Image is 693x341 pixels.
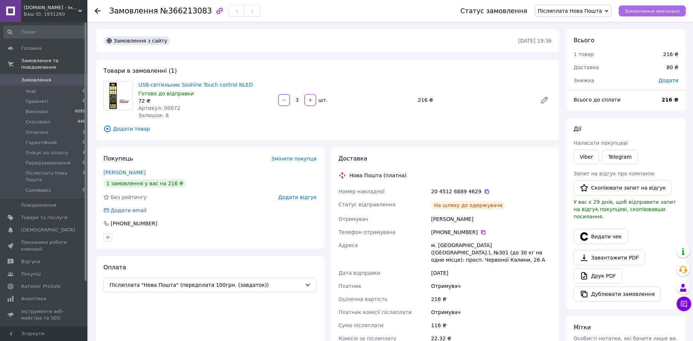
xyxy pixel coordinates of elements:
[460,7,527,15] div: Статус замовлення
[574,97,621,103] span: Всього до сплати
[574,78,594,83] span: Знижка
[138,97,272,104] div: 72 ₴
[103,125,552,133] span: Додати товар
[83,187,85,194] span: 0
[103,155,133,162] span: Покупець
[78,119,85,125] span: 449
[25,88,36,95] span: Нові
[25,98,48,105] span: Прийняті
[24,4,78,11] span: Fonari.in.ua - Інтернет-магазин світлодіодних ліхтарів, акумуляторів зарядних пристроїв і аксесуарів
[339,155,367,162] span: Доставка
[339,309,412,315] span: Платник комісії післяплати
[574,171,654,177] span: Запит на відгук про компанію
[574,150,599,164] a: Viber
[111,194,147,200] span: Без рейтингу
[662,59,683,75] div: 80 ₴
[21,283,60,290] span: Каталог ProSale
[25,170,83,183] span: Післяплата Нова Пошта
[339,270,381,276] span: Дата відправки
[339,283,362,289] span: Платник
[4,25,86,39] input: Пошук
[619,5,686,16] button: Замовлення виконано
[138,91,194,96] span: Готово до відправки
[103,67,177,74] span: Товари в замовленні (1)
[110,207,147,214] div: Додати email
[415,95,534,105] div: 216 ₴
[339,229,395,235] span: Телефон отримувача
[104,82,132,110] img: USB-світильник Soshine Touch control NLED
[574,324,591,331] span: Мітки
[431,188,552,195] div: 20 4512 6889 4629
[21,214,67,221] span: Товари та послуги
[574,229,628,244] button: Видати чек
[574,140,628,146] span: Написати покупцеві
[21,77,51,83] span: Замовлення
[278,194,316,200] span: Додати відгук
[25,129,48,136] span: Оплачені
[103,264,126,271] span: Оплата
[430,306,553,319] div: Отримувач
[430,266,553,279] div: [DATE]
[339,322,384,328] span: Сума післяплати
[25,187,51,194] span: Самовивіз
[103,170,146,175] a: [PERSON_NAME]
[21,271,41,277] span: Покупці
[574,286,661,302] button: Дублювати замовлення
[25,108,48,115] span: Виконані
[574,51,594,57] span: 1 товар
[109,7,158,15] span: Замовлення
[21,45,42,52] span: Головна
[83,129,85,136] span: 2
[625,8,680,14] span: Замовлення виконано
[430,279,553,293] div: Отримувач
[95,7,101,15] div: Повернутися назад
[602,150,638,164] a: Telegram
[25,150,68,156] span: Очікує на оплату
[430,213,553,226] div: [PERSON_NAME]
[25,160,71,166] span: Передзамовлення
[339,296,387,302] span: Оціночна вартість
[21,258,40,265] span: Відгуки
[339,242,358,248] span: Адреса
[431,201,505,210] div: На шляху до одержувача
[574,64,599,70] span: Доставка
[83,160,85,166] span: 0
[138,105,180,111] span: Артикул: 00072
[83,88,85,95] span: 0
[25,119,50,125] span: Скасовані
[677,297,691,311] button: Чат з покупцем
[83,170,85,183] span: 1
[103,207,147,214] div: Додати email
[24,11,87,17] div: Ваш ID: 1931260
[574,250,645,265] a: Завантажити PDF
[21,227,75,233] span: [DEMOGRAPHIC_DATA]
[658,78,678,83] span: Додати
[110,220,158,227] div: [PHONE_NUMBER]
[83,98,85,105] span: 0
[574,37,594,44] span: Всього
[348,172,409,179] div: Нова Пошта (платна)
[339,189,385,194] span: Номер накладної
[574,180,672,195] button: Скопіювати запит на відгук
[21,296,46,302] span: Аналітика
[662,97,678,103] b: 216 ₴
[430,239,553,266] div: м. [GEOGRAPHIC_DATA] ([GEOGRAPHIC_DATA].), №301 (до 30 кг на одне місце): просп. Червоної Калини,...
[83,139,85,146] span: 0
[83,150,85,156] span: 2
[663,51,678,58] div: 216 ₴
[103,36,170,45] div: Замовлення з сайту
[537,93,552,107] a: Редагувати
[574,268,622,283] a: Друк PDF
[138,82,253,88] a: USB-світильник Soshine Touch control NLED
[574,199,676,219] span: У вас є 29 днів, щоб відправити запит на відгук покупцеві, скопіювавши посилання.
[574,126,581,132] span: Дії
[21,202,56,209] span: Повідомлення
[430,293,553,306] div: 216 ₴
[518,38,552,44] time: [DATE] 19:36
[21,239,67,252] span: Показники роботи компанії
[339,202,395,207] span: Статус відправлення
[160,7,212,15] span: №366213083
[25,139,57,146] span: Гарантійний
[103,179,186,188] div: 1 замовлення у вас на 216 ₴
[431,229,552,236] div: [PHONE_NUMBER]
